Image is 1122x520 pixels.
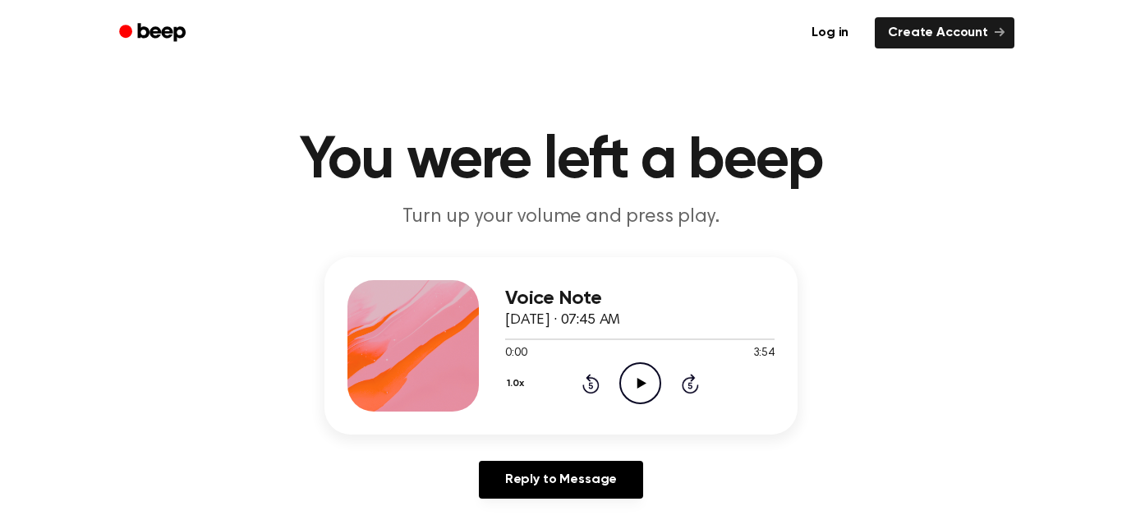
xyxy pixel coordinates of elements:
[108,17,200,49] a: Beep
[246,204,876,231] p: Turn up your volume and press play.
[479,461,643,499] a: Reply to Message
[505,345,527,362] span: 0:00
[505,370,530,398] button: 1.0x
[795,14,865,52] a: Log in
[505,288,775,310] h3: Voice Note
[753,345,775,362] span: 3:54
[505,313,620,328] span: [DATE] · 07:45 AM
[875,17,1014,48] a: Create Account
[140,131,982,191] h1: You were left a beep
